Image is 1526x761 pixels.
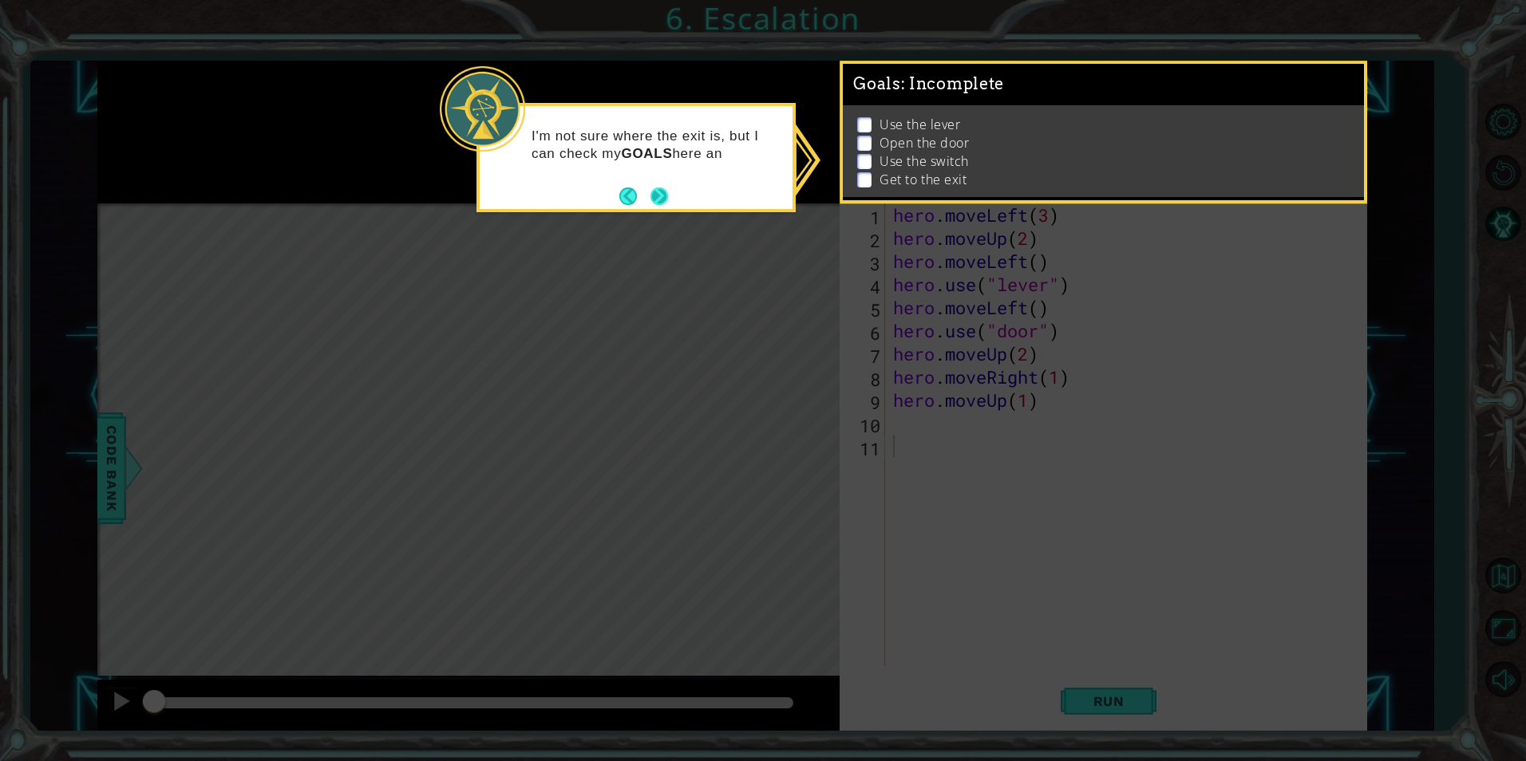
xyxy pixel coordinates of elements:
button: Next [650,187,668,205]
button: Back [619,187,650,205]
span: Goals [853,74,1004,94]
p: Get to the exit [880,171,967,188]
span: : Incomplete [901,74,1004,93]
strong: GOALS [621,146,672,161]
p: Use the switch [880,152,969,170]
p: Use the lever [880,116,960,133]
p: Open the door [880,134,969,152]
p: I'm not sure where the exit is, but I can check my here an [532,128,781,163]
